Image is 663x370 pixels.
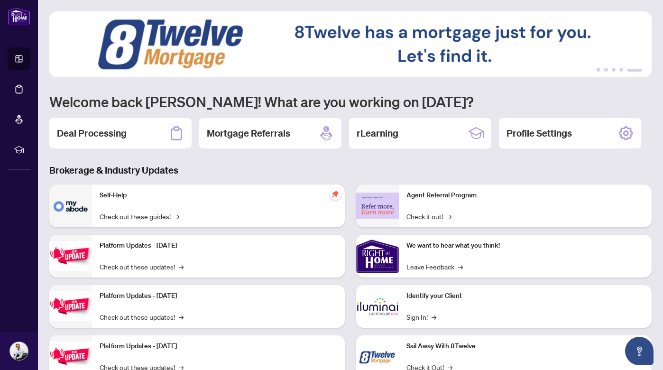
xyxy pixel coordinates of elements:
p: Platform Updates - [DATE] [100,341,337,351]
p: Platform Updates - [DATE] [100,240,337,251]
img: Slide 4 [49,11,652,77]
img: Agent Referral Program [356,193,399,219]
button: 5 [627,68,642,72]
span: → [458,261,463,272]
a: Sign In!→ [406,312,436,322]
h2: Mortgage Referrals [207,127,290,140]
p: Platform Updates - [DATE] [100,291,337,301]
img: We want to hear what you think! [356,235,399,277]
h2: Deal Processing [57,127,127,140]
span: → [175,211,179,222]
span: → [447,211,451,222]
h2: Profile Settings [506,127,572,140]
img: logo [8,7,30,25]
span: pushpin [330,188,341,200]
span: → [179,312,184,322]
span: → [179,261,184,272]
button: 3 [612,68,616,72]
img: Profile Icon [10,342,28,360]
h1: Welcome back [PERSON_NAME]! What are you working on [DATE]? [49,92,652,111]
a: Check out these guides!→ [100,211,179,222]
p: Identify your Client [406,291,644,301]
button: 2 [604,68,608,72]
a: Leave Feedback→ [406,261,463,272]
img: Platform Updates - July 21, 2025 [49,241,92,271]
h2: rLearning [357,127,398,140]
img: Identify your Client [356,285,399,328]
span: → [432,312,436,322]
a: Check out these updates!→ [100,312,184,322]
button: Open asap [625,337,654,365]
img: Self-Help [49,185,92,227]
button: 1 [597,68,600,72]
a: Check it out!→ [406,211,451,222]
p: We want to hear what you think! [406,240,644,251]
h3: Brokerage & Industry Updates [49,164,652,177]
p: Agent Referral Program [406,190,644,201]
p: Self-Help [100,190,337,201]
img: Platform Updates - July 8, 2025 [49,291,92,321]
p: Sail Away With 8Twelve [406,341,644,351]
button: 4 [619,68,623,72]
a: Check out these updates!→ [100,261,184,272]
